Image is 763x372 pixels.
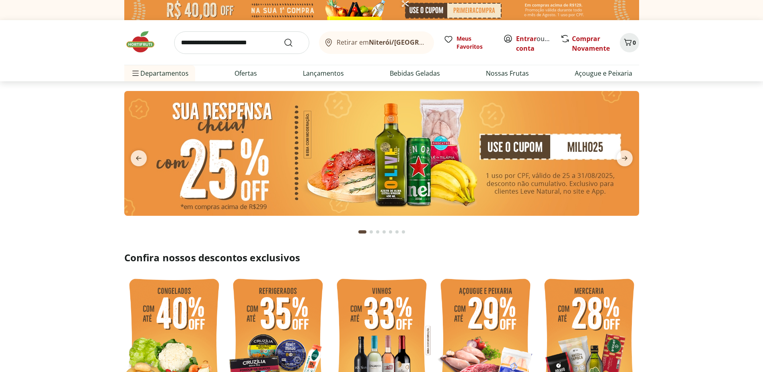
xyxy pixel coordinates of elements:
[400,222,407,242] button: Go to page 7 from fs-carousel
[516,34,537,43] a: Entrar
[234,68,257,78] a: Ofertas
[444,35,494,51] a: Meus Favoritos
[572,34,610,53] a: Comprar Novamente
[575,68,632,78] a: Açougue e Peixaria
[337,39,426,46] span: Retirar em
[516,34,560,53] a: Criar conta
[394,222,400,242] button: Go to page 6 from fs-carousel
[319,31,434,54] button: Retirar emNiterói/[GEOGRAPHIC_DATA]
[390,68,440,78] a: Bebidas Geladas
[374,222,381,242] button: Go to page 3 from fs-carousel
[457,35,494,51] span: Meus Favoritos
[124,150,153,166] button: previous
[303,68,344,78] a: Lançamentos
[633,39,636,46] span: 0
[620,33,639,52] button: Carrinho
[610,150,639,166] button: next
[357,222,368,242] button: Current page from fs-carousel
[516,34,552,53] span: ou
[284,38,303,48] button: Submit Search
[131,64,140,83] button: Menu
[124,91,639,216] img: cupom
[369,38,461,47] b: Niterói/[GEOGRAPHIC_DATA]
[131,64,189,83] span: Departamentos
[174,31,309,54] input: search
[124,30,165,54] img: Hortifruti
[368,222,374,242] button: Go to page 2 from fs-carousel
[124,251,639,264] h2: Confira nossos descontos exclusivos
[381,222,387,242] button: Go to page 4 from fs-carousel
[486,68,529,78] a: Nossas Frutas
[387,222,394,242] button: Go to page 5 from fs-carousel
